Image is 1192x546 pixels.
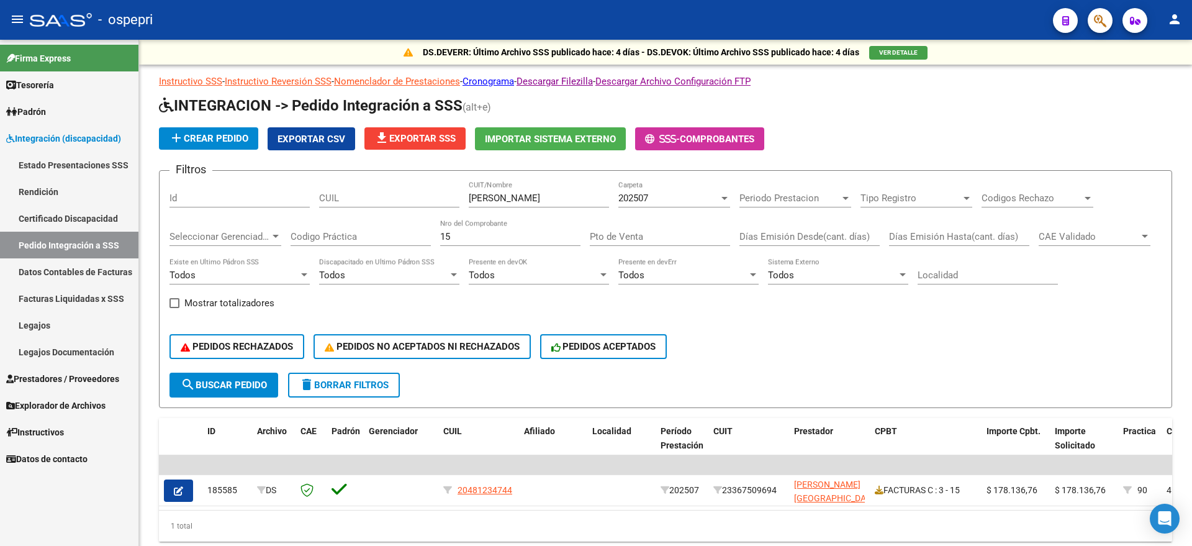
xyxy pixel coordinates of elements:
span: Período Prestación [661,426,703,450]
datatable-header-cell: Practica [1118,418,1162,473]
span: 90 [1137,485,1147,495]
button: -Comprobantes [635,127,764,150]
span: VER DETALLE [879,49,918,56]
span: Importe Solicitado [1055,426,1095,450]
span: 202507 [618,193,648,204]
datatable-header-cell: Importe Solicitado [1050,418,1118,473]
span: Codigos Rechazo [982,193,1082,204]
span: Buscar Pedido [181,380,267,391]
button: PEDIDOS NO ACEPTADOS NI RECHAZADOS [314,334,531,359]
a: Cronograma [463,76,514,87]
span: - [645,134,680,145]
span: PEDIDOS NO ACEPTADOS NI RECHAZADOS [325,341,520,352]
span: PEDIDOS RECHAZADOS [181,341,293,352]
mat-icon: search [181,377,196,392]
span: Localidad [592,426,631,436]
span: Firma Express [6,52,71,65]
mat-icon: file_download [374,130,389,145]
span: CUIT [713,426,733,436]
button: PEDIDOS RECHAZADOS [169,334,304,359]
datatable-header-cell: Período Prestación [656,418,708,473]
span: Todos [768,270,794,281]
datatable-header-cell: Archivo [252,418,296,473]
a: Nomenclador de Prestaciones [334,76,460,87]
span: - ospepri [98,6,153,34]
span: Archivo [257,426,287,436]
mat-icon: delete [299,377,314,392]
button: Importar Sistema Externo [475,127,626,150]
span: ID [207,426,215,436]
span: CAE Validado [1039,231,1139,242]
button: PEDIDOS ACEPTADOS [540,334,667,359]
span: Datos de contacto [6,452,88,466]
span: 4 [1167,485,1172,495]
div: 185585 [207,483,247,498]
span: Tesorería [6,78,54,92]
div: 1 total [159,511,1172,542]
span: Instructivos [6,425,64,439]
datatable-header-cell: CUIL [438,418,519,473]
div: DS [257,483,291,498]
a: Instructivo SSS [159,76,222,87]
button: VER DETALLE [869,46,928,60]
p: - - - - - [159,75,1172,88]
span: Todos [169,270,196,281]
span: Periodo Prestacion [739,193,840,204]
span: Integración (discapacidad) [6,132,121,145]
button: Exportar CSV [268,127,355,150]
h3: Filtros [169,161,212,178]
span: PEDIDOS ACEPTADOS [551,341,656,352]
span: Comprobantes [680,134,754,145]
a: Descargar Archivo Configuración FTP [595,76,751,87]
datatable-header-cell: ID [202,418,252,473]
datatable-header-cell: CPBT [870,418,982,473]
span: Afiliado [524,426,555,436]
datatable-header-cell: Padrón [327,418,364,473]
span: Crear Pedido [169,133,248,144]
span: Todos [319,270,345,281]
span: Exportar CSV [278,134,345,145]
datatable-header-cell: Prestador [789,418,870,473]
span: Importar Sistema Externo [485,134,616,145]
button: Buscar Pedido [169,373,278,398]
span: Prestadores / Proveedores [6,372,119,386]
span: Tipo Registro [860,193,961,204]
a: Instructivo Reversión SSS [225,76,332,87]
div: FACTURAS C : 3 - 15 [875,483,977,498]
a: Descargar Filezilla [517,76,593,87]
span: $ 178.136,76 [1055,485,1106,495]
datatable-header-cell: CAE [296,418,327,473]
span: Todos [618,270,644,281]
span: Seleccionar Gerenciador [169,231,270,242]
span: Gerenciador [369,426,418,436]
div: Open Intercom Messenger [1150,504,1180,534]
span: Prestador [794,426,833,436]
span: Practica [1123,426,1156,436]
span: CPBT [875,426,897,436]
button: Borrar Filtros [288,373,400,398]
div: 202507 [661,483,703,498]
span: Explorador de Archivos [6,399,106,412]
mat-icon: menu [10,12,25,27]
span: Mostrar totalizadores [184,296,274,311]
span: Importe Cpbt. [987,426,1041,436]
datatable-header-cell: Gerenciador [364,418,438,473]
span: CUIL [443,426,462,436]
p: DS.DEVERR: Último Archivo SSS publicado hace: 4 días - DS.DEVOK: Último Archivo SSS publicado hac... [423,45,859,59]
span: $ 178.136,76 [987,485,1037,495]
datatable-header-cell: Afiliado [519,418,587,473]
span: Borrar Filtros [299,380,389,391]
datatable-header-cell: CUIT [708,418,789,473]
span: [PERSON_NAME][GEOGRAPHIC_DATA][PERSON_NAME] [794,480,878,518]
datatable-header-cell: Localidad [587,418,656,473]
div: 23367509694 [713,483,784,498]
mat-icon: add [169,130,184,145]
button: Exportar SSS [364,127,466,150]
span: CAE [300,426,317,436]
span: Exportar SSS [374,133,456,144]
span: Todos [469,270,495,281]
datatable-header-cell: Importe Cpbt. [982,418,1050,473]
span: INTEGRACION -> Pedido Integración a SSS [159,97,463,114]
span: 20481234744 [458,485,512,495]
mat-icon: person [1167,12,1182,27]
